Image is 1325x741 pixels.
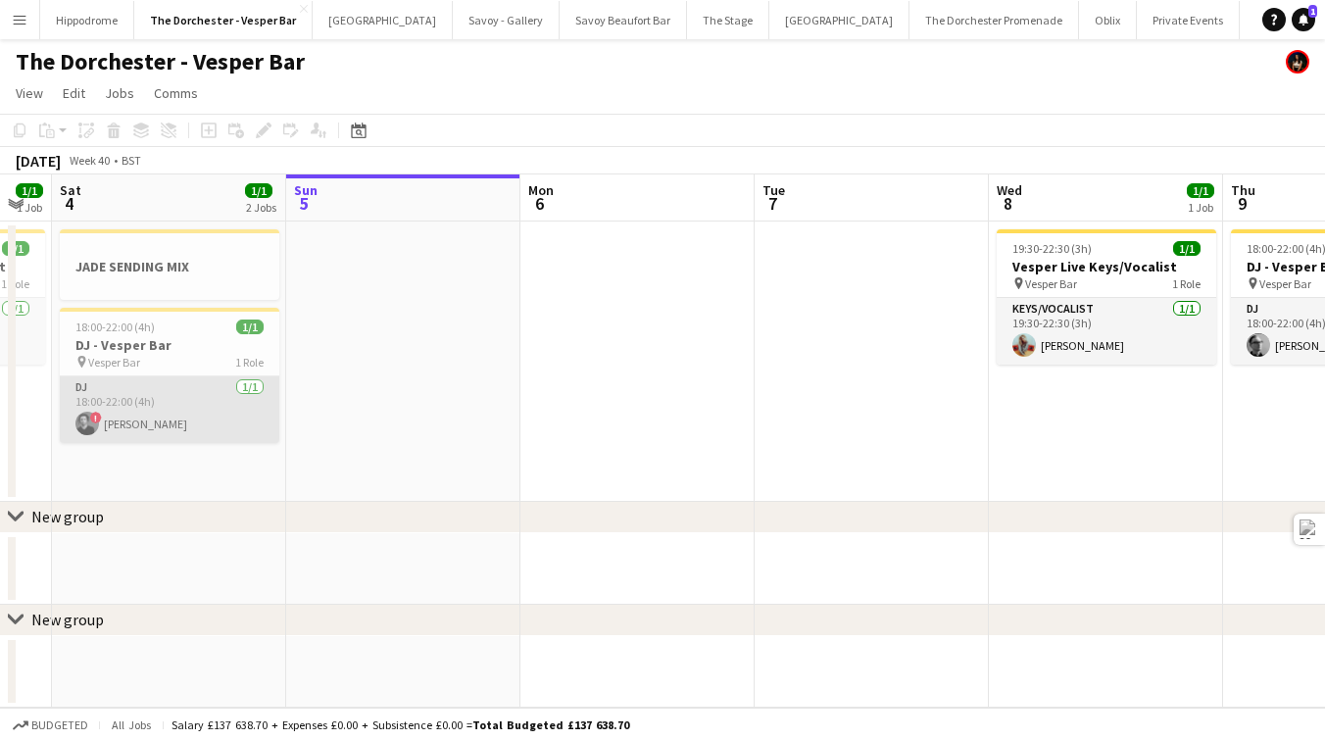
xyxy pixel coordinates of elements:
span: 1 [1308,5,1317,18]
span: Sun [294,181,318,199]
span: 1 Role [235,355,264,370]
span: 1/1 [1173,241,1201,256]
span: Tue [762,181,785,199]
app-job-card: JADE SENDING MIX [60,229,279,300]
span: 1/1 [245,183,272,198]
button: [GEOGRAPHIC_DATA] [313,1,453,39]
span: 4 [57,192,81,215]
button: The Dorchester Promenade [909,1,1079,39]
button: Budgeted [10,715,91,736]
h3: DJ - Vesper Bar [60,336,279,354]
app-card-role: Keys/Vocalist1/119:30-22:30 (3h)[PERSON_NAME] [997,298,1216,365]
span: All jobs [108,717,155,732]
span: Jobs [105,84,134,102]
span: Edit [63,84,85,102]
span: 6 [525,192,554,215]
span: Mon [528,181,554,199]
span: Sat [60,181,81,199]
app-user-avatar: Helena Debono [1286,50,1309,74]
span: 1/1 [1187,183,1214,198]
span: 9 [1228,192,1255,215]
a: 1 [1292,8,1315,31]
span: Thu [1231,181,1255,199]
app-card-role: DJ1/118:00-22:00 (4h)![PERSON_NAME] [60,376,279,443]
button: Hippodrome [40,1,134,39]
button: Savoy Beaufort Bar [560,1,687,39]
span: 1 Role [1,276,29,291]
button: The Dorchester - Vesper Bar [134,1,313,39]
a: Edit [55,80,93,106]
span: 8 [994,192,1022,215]
div: Salary £137 638.70 + Expenses £0.00 + Subsistence £0.00 = [172,717,629,732]
div: New group [31,507,104,526]
div: 1 Job [1188,200,1213,215]
button: The Stage [687,1,769,39]
span: 18:00-22:00 (4h) [75,320,155,334]
span: Vesper Bar [88,355,140,370]
h3: JADE SENDING MIX [60,258,279,275]
h1: The Dorchester - Vesper Bar [16,47,305,76]
span: Vesper Bar [1025,276,1077,291]
div: New group [31,610,104,629]
span: 19:30-22:30 (3h) [1012,241,1092,256]
a: Jobs [97,80,142,106]
div: 1 Job [17,200,42,215]
a: Comms [146,80,206,106]
button: Savoy - Gallery [453,1,560,39]
span: 1/1 [16,183,43,198]
button: [GEOGRAPHIC_DATA] [769,1,909,39]
span: Vesper Bar [1259,276,1311,291]
span: ! [90,412,102,423]
div: 2 Jobs [246,200,276,215]
button: Oblix [1079,1,1137,39]
button: Private Events [1137,1,1240,39]
h3: Vesper Live Keys/Vocalist [997,258,1216,275]
span: Wed [997,181,1022,199]
span: 5 [291,192,318,215]
span: 1/1 [2,241,29,256]
span: 7 [760,192,785,215]
span: Week 40 [65,153,114,168]
span: Comms [154,84,198,102]
app-job-card: 19:30-22:30 (3h)1/1Vesper Live Keys/Vocalist Vesper Bar1 RoleKeys/Vocalist1/119:30-22:30 (3h)[PER... [997,229,1216,365]
app-job-card: 18:00-22:00 (4h)1/1DJ - Vesper Bar Vesper Bar1 RoleDJ1/118:00-22:00 (4h)![PERSON_NAME] [60,308,279,443]
span: Budgeted [31,718,88,732]
span: 1 Role [1172,276,1201,291]
span: Total Budgeted £137 638.70 [472,717,629,732]
a: View [8,80,51,106]
span: 1/1 [236,320,264,334]
div: BST [122,153,141,168]
div: [DATE] [16,151,61,171]
span: View [16,84,43,102]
